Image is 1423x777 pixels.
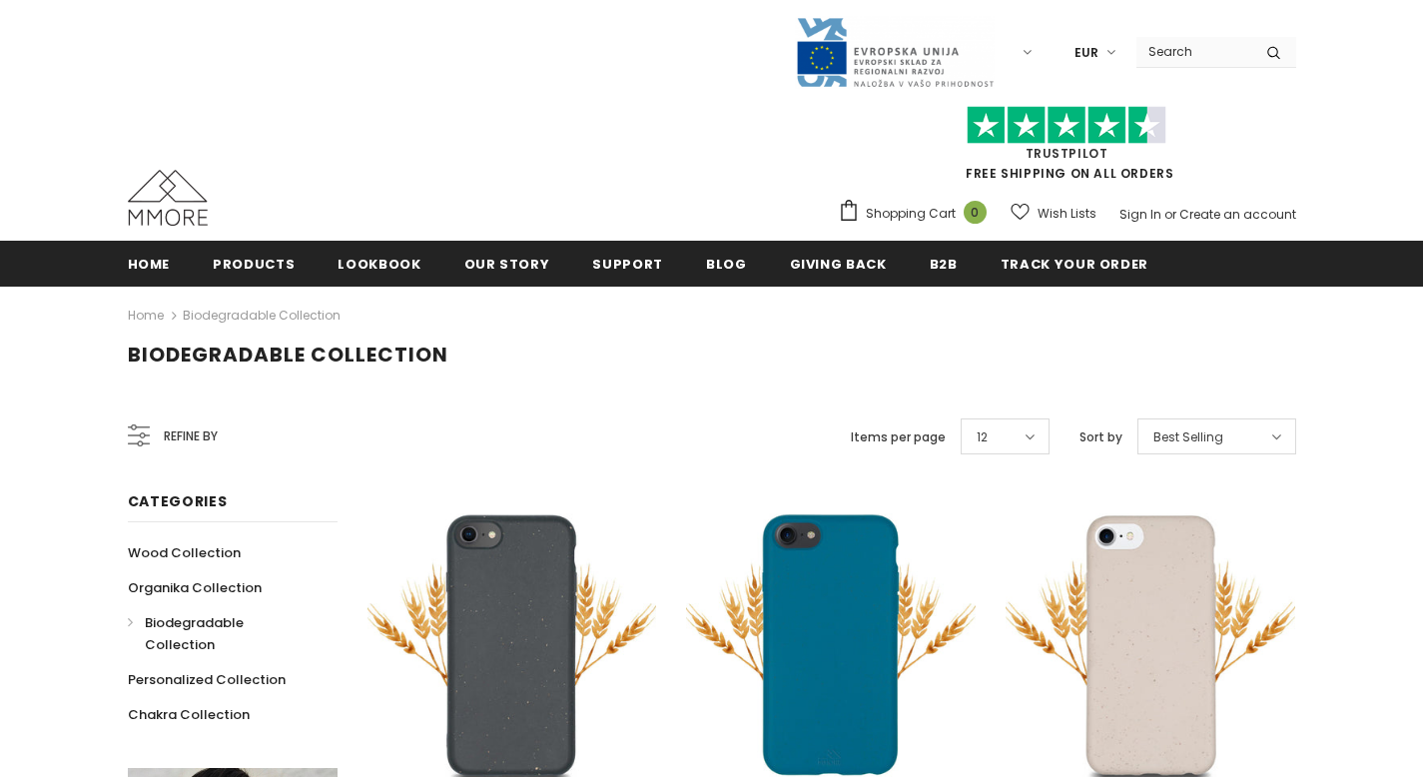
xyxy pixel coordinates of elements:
a: Biodegradable Collection [183,307,341,324]
img: Trust Pilot Stars [967,106,1166,145]
span: Chakra Collection [128,705,250,724]
span: Our Story [464,255,550,274]
a: Chakra Collection [128,697,250,732]
span: Best Selling [1153,427,1223,447]
span: support [592,255,663,274]
a: Home [128,304,164,328]
a: support [592,241,663,286]
a: Biodegradable Collection [128,605,316,662]
span: Categories [128,491,228,511]
a: Giving back [790,241,887,286]
label: Sort by [1079,427,1122,447]
a: Lookbook [338,241,420,286]
span: 0 [964,201,987,224]
span: Shopping Cart [866,204,956,224]
span: Wood Collection [128,543,241,562]
a: Create an account [1179,206,1296,223]
a: Products [213,241,295,286]
a: Home [128,241,171,286]
a: Javni Razpis [795,43,995,60]
span: Lookbook [338,255,420,274]
a: Blog [706,241,747,286]
span: Refine by [164,425,218,447]
a: Trustpilot [1026,145,1108,162]
span: Organika Collection [128,578,262,597]
span: EUR [1074,43,1098,63]
a: Track your order [1001,241,1148,286]
a: Shopping Cart 0 [838,199,997,229]
span: Biodegradable Collection [128,341,448,369]
span: B2B [930,255,958,274]
a: Organika Collection [128,570,262,605]
span: Products [213,255,295,274]
a: Our Story [464,241,550,286]
input: Search Site [1136,37,1251,66]
span: Giving back [790,255,887,274]
span: Home [128,255,171,274]
a: Sign In [1119,206,1161,223]
span: FREE SHIPPING ON ALL ORDERS [838,115,1296,182]
span: Biodegradable Collection [145,613,244,654]
span: Personalized Collection [128,670,286,689]
img: Javni Razpis [795,16,995,89]
label: Items per page [851,427,946,447]
span: Track your order [1001,255,1148,274]
a: Wish Lists [1011,196,1096,231]
span: or [1164,206,1176,223]
a: Wood Collection [128,535,241,570]
span: Blog [706,255,747,274]
span: Wish Lists [1038,204,1096,224]
a: B2B [930,241,958,286]
span: 12 [977,427,988,447]
img: MMORE Cases [128,170,208,226]
a: Personalized Collection [128,662,286,697]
